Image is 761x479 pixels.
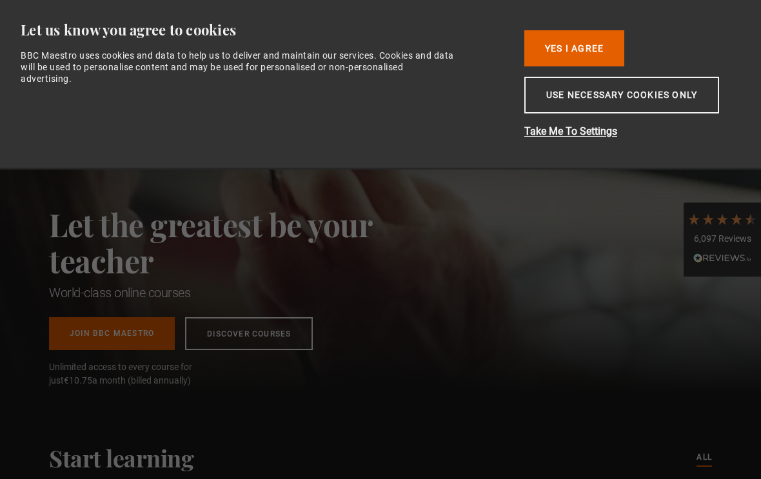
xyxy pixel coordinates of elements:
[524,77,719,113] button: Use necessary cookies only
[687,251,758,267] div: Read All Reviews
[524,30,624,66] button: Yes I Agree
[49,360,223,387] span: Unlimited access to every course for just a month (billed annually)
[687,233,758,246] div: 6,097 Reviews
[524,124,731,139] button: Take Me To Settings
[185,317,313,350] a: Discover Courses
[49,206,430,279] h2: Let the greatest be your teacher
[49,284,430,302] h1: World-class online courses
[693,253,751,262] img: REVIEWS.io
[684,202,761,277] div: 6,097 ReviewsRead All Reviews
[687,212,758,226] div: 4.7 Stars
[21,21,504,39] div: Let us know you agree to cookies
[49,317,175,350] a: Join BBC Maestro
[64,375,92,386] span: €10.75
[21,50,456,85] div: BBC Maestro uses cookies and data to help us to deliver and maintain our services. Cookies and da...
